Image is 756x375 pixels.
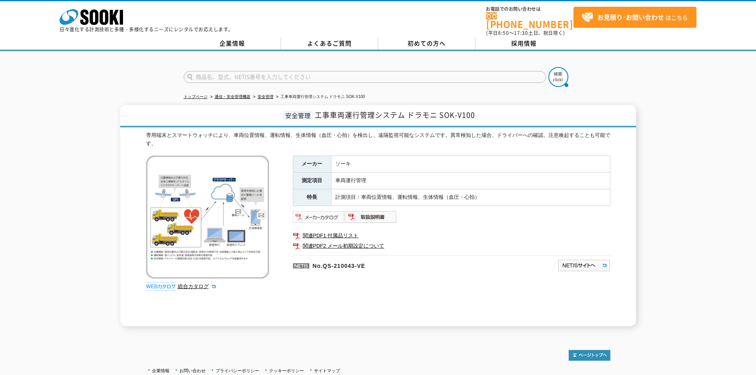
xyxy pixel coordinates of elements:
a: 取扱説明書 [345,216,397,222]
a: クッキーポリシー [269,368,304,373]
input: 商品名、型式、NETIS番号を入力してください [184,71,546,83]
a: 企業情報 [184,38,281,50]
img: btn_search.png [548,67,568,87]
img: トップページへ [569,350,610,361]
th: メーカー [293,156,331,173]
a: 企業情報 [152,368,169,373]
span: お電話でのお問い合わせは [486,7,573,12]
span: はこちら [581,12,688,23]
a: サイトマップ [314,368,340,373]
a: 初めての方へ [378,38,475,50]
img: webカタログ [146,283,176,290]
a: お見積り･お問い合わせはこちら [573,7,696,28]
a: 安全管理 [258,94,273,99]
th: 特長 [293,189,331,206]
th: 測定項目 [293,173,331,189]
td: ソーキ [331,156,610,173]
span: 工事車両運行管理システム ドラモニ SOK-V100 [315,110,475,120]
img: メーカーカタログ [293,211,345,223]
span: 初めての方へ [408,39,446,48]
span: 17:30 [514,29,528,37]
a: 採用情報 [475,38,573,50]
div: 専用端末とスマートウォッチにより、車両位置情報、運転情報、生体情報（血圧・心拍）を検出し、遠隔監視可能なシステムです。異常検知した場合、ドライバーへの確認、注意喚起することも可能です。 [146,131,610,148]
img: NETISサイトへ [558,259,610,272]
a: 通信・安全管理機器 [215,94,250,99]
a: プライバシーポリシー [215,368,259,373]
strong: お見積り･お問い合わせ [597,12,664,22]
a: [PHONE_NUMBER] [486,12,573,29]
p: No.QS-210043-VE [293,255,481,274]
span: 安全管理 [283,111,313,120]
li: 工事車両運行管理システム ドラモニ SOK-V100 [275,93,365,101]
span: 8:50 [498,29,509,37]
td: 車両運行管理 [331,173,610,189]
td: 計測項目：車両位置情報、運転情報、生体情報（血圧・心拍） [331,189,610,206]
a: メーカーカタログ [293,216,345,222]
a: 関連PDF2 メール初期設定について [293,241,610,251]
span: (平日 ～ 土日、祝日除く) [486,29,565,37]
img: 取扱説明書 [345,211,397,223]
a: トップページ [184,94,208,99]
a: 総合カタログ [178,283,217,289]
a: よくあるご質問 [281,38,378,50]
img: 工事車両運行管理システム ドラモニ SOK-V100 [146,156,269,279]
a: 関連PDF1 付属品リスト [293,231,610,241]
a: お問い合わせ [179,368,206,373]
p: 日々進化する計測技術と多種・多様化するニーズにレンタルでお応えします。 [60,27,233,32]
